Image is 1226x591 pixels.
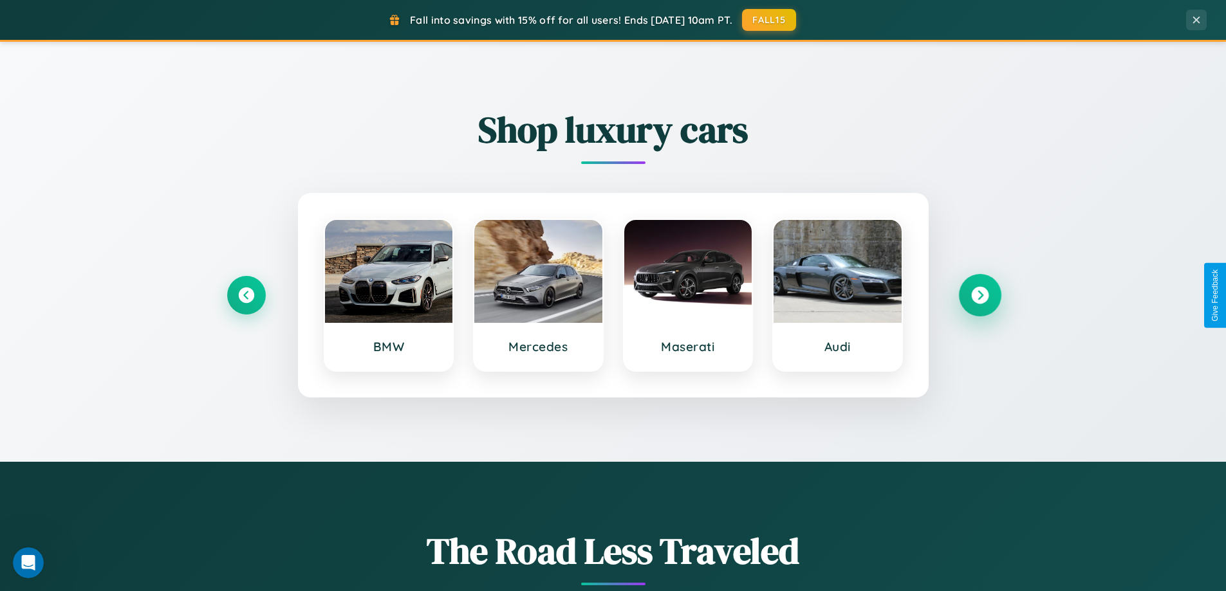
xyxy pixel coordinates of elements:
[227,105,999,154] h2: Shop luxury cars
[1211,269,1220,322] div: Give Feedback
[742,9,796,31] button: FALL15
[227,526,999,576] h1: The Road Less Traveled
[637,339,739,354] h3: Maserati
[487,339,590,354] h3: Mercedes
[410,14,732,26] span: Fall into savings with 15% off for all users! Ends [DATE] 10am PT.
[786,339,889,354] h3: Audi
[13,547,44,578] iframe: Intercom live chat
[338,339,440,354] h3: BMW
